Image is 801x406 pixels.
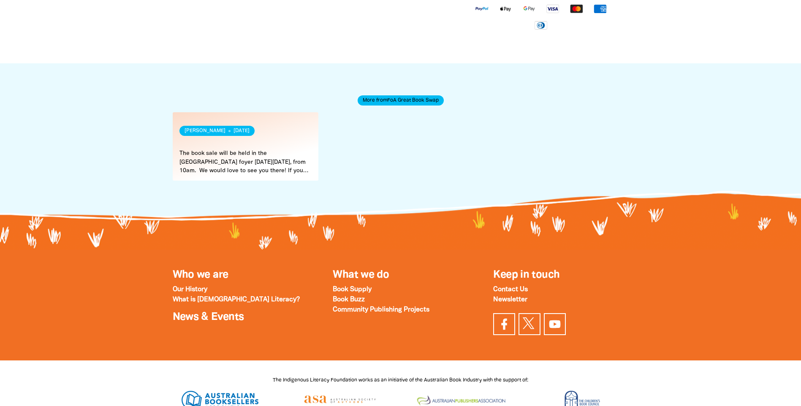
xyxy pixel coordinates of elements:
[173,270,228,280] a: Who we are
[565,4,588,14] img: Mastercard logo
[493,270,559,280] span: Keep in touch
[358,95,444,106] span: More from FoA Great Book Swap
[529,20,553,30] img: Diners Club logo
[493,287,528,292] a: Contact Us
[173,112,629,190] div: Paginated content
[333,297,365,303] a: Book Buzz
[470,4,494,14] img: Paypal logo
[173,297,300,303] a: What is [DEMOGRAPHIC_DATA] Literacy?
[173,287,207,292] a: Our History
[333,270,389,280] a: What we do
[333,287,372,292] a: Book Supply
[493,297,527,303] a: Newsletter
[494,4,517,14] img: Apple Pay logo
[517,4,541,14] img: Google Pay logo
[273,378,528,382] span: The Indigenous Literacy Foundation works as an initiative of the Australian Book Industry with th...
[541,4,565,14] img: Visa logo
[519,313,540,335] a: Find us on Twitter
[333,307,429,313] a: Community Publishing Projects
[173,312,244,322] a: News & Events
[588,4,612,14] img: American Express logo
[544,313,566,335] a: Find us on YouTube
[493,313,515,335] a: Visit our facebook page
